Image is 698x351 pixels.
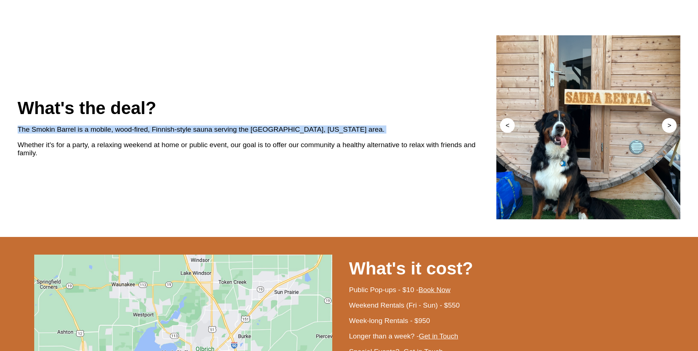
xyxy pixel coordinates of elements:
img: freddie.jpg [496,35,680,219]
div: Public Pop-ups - $10 - [349,282,681,298]
div: The Smokin Barrel is a mobile, wood-fired, Finnish-style sauna serving the [GEOGRAPHIC_DATA], [US... [18,122,497,137]
div: What's the deal? [18,94,497,122]
button: < [500,118,515,133]
div: Whether it's for a party, a relaxing weekend at home or public event, our goal is to offer our co... [18,137,497,161]
div: Weekend Rentals (Fri - Sun) - $550 [349,298,681,313]
div: Longer than a week? - [349,329,681,344]
div: Week-long Rentals - $950 [349,313,681,329]
button: > [662,118,677,133]
a: Get in Touch [419,332,458,340]
a: Book Now [418,286,450,294]
div: What's it cost? [349,255,681,282]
